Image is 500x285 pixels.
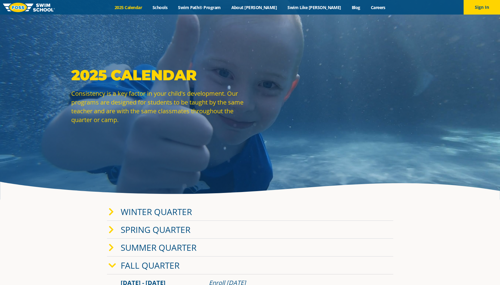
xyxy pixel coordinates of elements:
[147,5,173,10] a: Schools
[365,5,391,10] a: Careers
[173,5,226,10] a: Swim Path® Program
[71,66,196,84] strong: 2025 Calendar
[3,3,55,12] img: FOSS Swim School Logo
[71,89,247,124] p: Consistency is a key factor in your child's development. Our programs are designed for students t...
[121,206,192,217] a: Winter Quarter
[226,5,282,10] a: About [PERSON_NAME]
[121,260,180,271] a: Fall Quarter
[346,5,365,10] a: Blog
[109,5,147,10] a: 2025 Calendar
[121,224,190,235] a: Spring Quarter
[121,242,196,253] a: Summer Quarter
[282,5,347,10] a: Swim Like [PERSON_NAME]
